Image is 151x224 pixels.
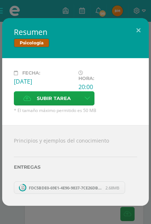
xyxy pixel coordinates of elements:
span: * El tamaño máximo permitido es 50 MB [14,107,137,113]
span: Psicología [14,39,49,47]
a: FDC5BDE0-69E1-4E90-9837-7CE26DB18983.jpeg [14,181,125,194]
h2: Resumen [14,27,137,37]
span: FDC5BDE0-69E1-4E90-9837-7CE26DB18983.jpeg [25,185,105,191]
span: Subir tarea [37,92,71,105]
span: Hora: [78,76,94,81]
button: Close (Esc) [128,18,149,43]
div: Principios y ejemplos del conocimiento [2,125,149,206]
div: [DATE] [14,77,73,85]
label: Entregas [14,164,137,170]
div: 20:00 [78,83,94,91]
span: Fecha: [22,70,40,76]
span: 2.68MB [105,185,119,191]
